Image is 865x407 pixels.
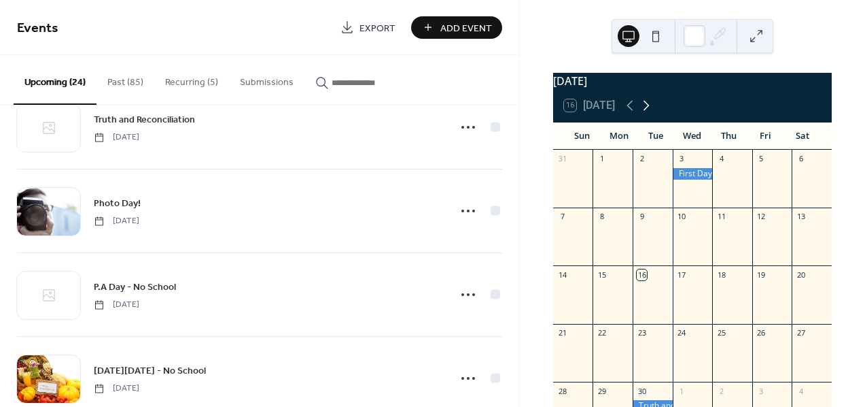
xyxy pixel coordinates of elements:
[637,270,647,280] div: 16
[553,73,832,89] div: [DATE]
[597,212,607,222] div: 8
[756,154,766,164] div: 5
[673,168,713,180] div: First Day of School!
[154,55,229,103] button: Recurring (5)
[677,270,687,280] div: 17
[597,154,607,164] div: 1
[94,113,195,127] span: Truth and Reconciliation
[756,328,766,338] div: 26
[557,270,567,280] div: 14
[716,154,726,164] div: 4
[96,55,154,103] button: Past (85)
[677,386,687,396] div: 1
[601,123,637,150] div: Mon
[756,386,766,396] div: 3
[637,212,647,222] div: 9
[440,21,492,35] span: Add Event
[677,212,687,222] div: 10
[94,382,139,395] span: [DATE]
[411,16,502,39] button: Add Event
[637,328,647,338] div: 23
[94,197,141,211] span: Photo Day!
[94,280,176,295] span: P.A Day - No School
[796,270,806,280] div: 20
[677,328,687,338] div: 24
[796,154,806,164] div: 6
[14,55,96,105] button: Upcoming (24)
[557,212,567,222] div: 7
[17,15,58,42] span: Events
[557,328,567,338] div: 21
[716,328,726,338] div: 25
[597,386,607,396] div: 29
[94,215,139,227] span: [DATE]
[747,123,784,150] div: Fri
[756,212,766,222] div: 12
[597,328,607,338] div: 22
[229,55,304,103] button: Submissions
[557,386,567,396] div: 28
[94,195,141,211] a: Photo Day!
[557,154,567,164] div: 31
[796,386,806,396] div: 4
[597,270,607,280] div: 15
[716,212,726,222] div: 11
[94,364,206,378] span: [DATE][DATE] - No School
[94,112,195,127] a: Truth and Reconciliation
[94,363,206,378] a: [DATE][DATE] - No School
[564,123,601,150] div: Sun
[94,131,139,144] span: [DATE]
[756,270,766,280] div: 19
[330,16,406,39] a: Export
[716,386,726,396] div: 2
[716,270,726,280] div: 18
[677,154,687,164] div: 3
[637,123,674,150] div: Tue
[784,123,821,150] div: Sat
[637,386,647,396] div: 30
[711,123,747,150] div: Thu
[637,154,647,164] div: 2
[674,123,711,150] div: Wed
[94,279,176,295] a: P.A Day - No School
[796,212,806,222] div: 13
[94,299,139,311] span: [DATE]
[359,21,395,35] span: Export
[796,328,806,338] div: 27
